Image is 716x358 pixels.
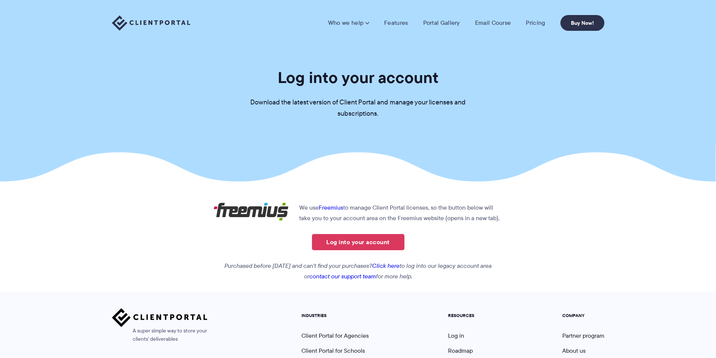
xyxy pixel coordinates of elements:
[562,346,586,355] a: About us
[213,202,289,221] img: Freemius logo
[301,346,365,355] a: Client Portal for Schools
[423,19,460,27] a: Portal Gallery
[562,331,604,340] a: Partner program
[312,234,404,250] a: Log into your account
[319,203,343,212] a: Freemius
[448,313,492,318] h5: RESOURCES
[372,261,400,270] a: Click here
[562,313,604,318] h5: COMPANY
[278,68,439,88] h1: Log into your account
[475,19,511,27] a: Email Course
[213,202,503,224] p: We use to manage Client Portal licenses, so the button below will take you to your account area o...
[224,261,492,281] em: Purchased before [DATE] and can't find your purchases? to log into our legacy account area or for...
[448,346,473,355] a: Roadmap
[560,15,604,31] a: Buy Now!
[301,313,377,318] h5: INDUSTRIES
[384,19,408,27] a: Features
[245,97,471,119] p: Download the latest version of Client Portal and manage your licenses and subscriptions.
[526,19,545,27] a: Pricing
[301,331,369,340] a: Client Portal for Agencies
[112,327,207,343] span: A super simple way to store your clients' deliverables
[309,272,376,281] a: contact our support team
[448,331,464,340] a: Log in
[328,19,369,27] a: Who we help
